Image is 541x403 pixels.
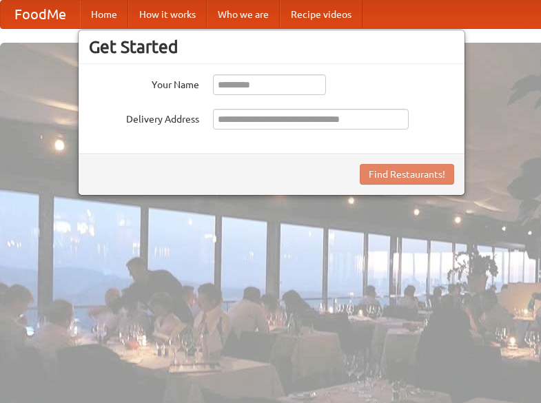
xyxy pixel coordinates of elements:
[89,109,199,126] label: Delivery Address
[207,1,280,28] a: Who we are
[1,1,80,28] a: FoodMe
[89,37,454,57] h3: Get Started
[280,1,363,28] a: Recipe videos
[360,164,454,185] button: Find Restaurants!
[89,74,199,92] label: Your Name
[80,1,128,28] a: Home
[128,1,207,28] a: How it works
